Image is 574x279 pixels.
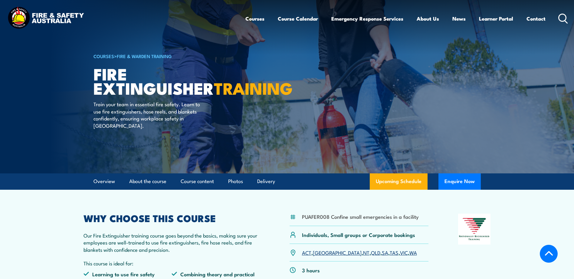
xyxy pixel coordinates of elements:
a: SA [382,249,388,256]
a: Learner Portal [479,11,513,27]
a: NT [363,249,369,256]
a: Fire & Warden Training [117,53,172,59]
img: Nationally Recognised Training logo. [458,214,491,245]
p: This course is ideal for: [84,260,260,267]
p: Individuals, Small groups or Corporate bookings [302,231,415,238]
button: Enquire Now [438,173,481,190]
h2: WHY CHOOSE THIS COURSE [84,214,260,222]
a: Courses [245,11,264,27]
a: TAS [390,249,399,256]
a: Emergency Response Services [331,11,403,27]
h1: Fire Extinguisher [93,67,243,95]
a: About the course [129,173,166,189]
a: WA [409,249,417,256]
a: ACT [302,249,311,256]
p: Our Fire Extinguisher training course goes beyond the basics, making sure your employees are well... [84,232,260,253]
a: VIC [400,249,408,256]
a: Contact [526,11,546,27]
a: News [452,11,466,27]
a: Course content [181,173,214,189]
a: QLD [371,249,380,256]
strong: TRAINING [214,75,293,100]
li: PUAFER008 Confine small emergencies in a facility [302,213,419,220]
a: Delivery [257,173,275,189]
h6: > [93,52,243,60]
a: About Us [417,11,439,27]
a: Overview [93,173,115,189]
a: Upcoming Schedule [370,173,428,190]
a: Course Calendar [278,11,318,27]
p: 3 hours [302,267,320,274]
a: COURSES [93,53,114,59]
p: , , , , , , , [302,249,417,256]
a: [GEOGRAPHIC_DATA] [313,249,362,256]
a: Photos [228,173,243,189]
p: Train your team in essential fire safety. Learn to use fire extinguishers, hose reels, and blanke... [93,100,204,129]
